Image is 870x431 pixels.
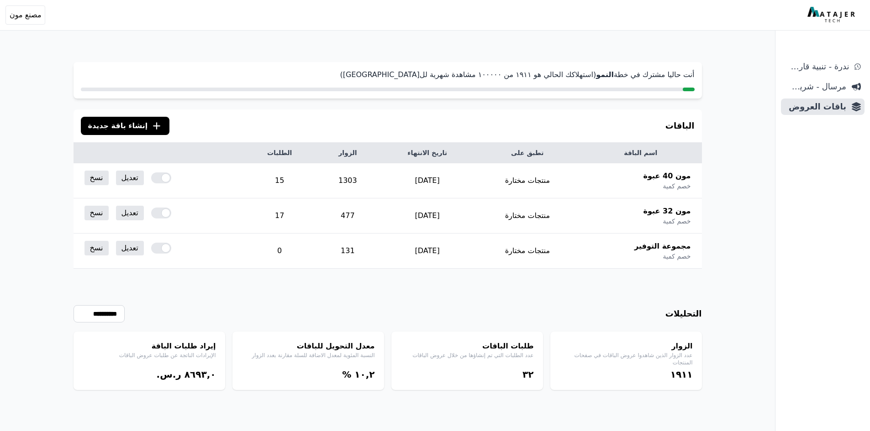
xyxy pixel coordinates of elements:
img: MatajerTech Logo [807,7,857,23]
th: اسم الباقة [580,143,702,163]
td: [DATE] [380,234,475,269]
span: خصم كمية [663,217,691,226]
bdi: ١۰,٢ [354,369,374,380]
button: مصنع مون [5,5,45,25]
td: 477 [316,198,379,234]
td: منتجات مختارة [475,234,580,269]
span: مرسال - شريط دعاية [785,80,846,93]
span: باقات العروض [785,100,846,113]
th: الطلبات [243,143,316,163]
th: تطبق على [475,143,580,163]
p: الإيرادات الناتجة عن طلبات عروض الباقات [83,352,216,359]
span: مون 32 عبوة [643,206,691,217]
button: إنشاء باقة جديدة [81,117,170,135]
a: نسخ [84,206,109,220]
a: نسخ [84,241,109,255]
a: تعديل [116,206,144,220]
td: 17 [243,198,316,234]
div: ١٩١١ [559,368,693,381]
h4: معدل التحويل للباقات [242,341,375,352]
span: مون 40 عبوة [643,171,691,182]
span: ندرة - تنبية قارب علي النفاذ [785,60,849,73]
th: الزوار [316,143,379,163]
strong: النمو [596,70,614,79]
bdi: ٨٦٩۳,۰ [185,369,216,380]
a: تعديل [116,241,144,255]
span: خصم كمية [663,252,691,261]
td: 1303 [316,163,379,198]
td: [DATE] [380,198,475,234]
td: [DATE] [380,163,475,198]
p: عدد الطلبات التي تم إنشاؤها من خلال عروض الباقات [401,352,534,359]
td: منتجات مختارة [475,198,580,234]
span: مصنع مون [10,10,41,21]
span: خصم كمية [663,182,691,191]
p: النسبة المئوية لمعدل الاضافة للسلة مقارنة بعدد الزوار [242,352,375,359]
div: ۳٢ [401,368,534,381]
iframe: chat widget [813,374,870,417]
h4: طلبات الباقات [401,341,534,352]
td: 0 [243,234,316,269]
h4: الزوار [559,341,693,352]
span: إنشاء باقة جديدة [88,120,148,131]
span: % [342,369,351,380]
span: مجموعة التوفير [634,241,691,252]
h3: التحليلات [665,307,702,320]
th: تاريخ الانتهاء [380,143,475,163]
h3: الباقات [665,119,695,132]
a: نسخ [84,171,109,185]
a: تعديل [116,171,144,185]
span: ر.س. [157,369,181,380]
h4: إيراد طلبات الباقة [83,341,216,352]
td: منتجات مختارة [475,163,580,198]
td: 131 [316,234,379,269]
p: أنت حاليا مشترك في خطة (استهلاكك الحالي هو ١٩١١ من ١۰۰۰۰۰ مشاهدة شهرية لل[GEOGRAPHIC_DATA]) [81,69,695,80]
td: 15 [243,163,316,198]
p: عدد الزوار الذين شاهدوا عروض الباقات في صفحات المنتجات [559,352,693,366]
